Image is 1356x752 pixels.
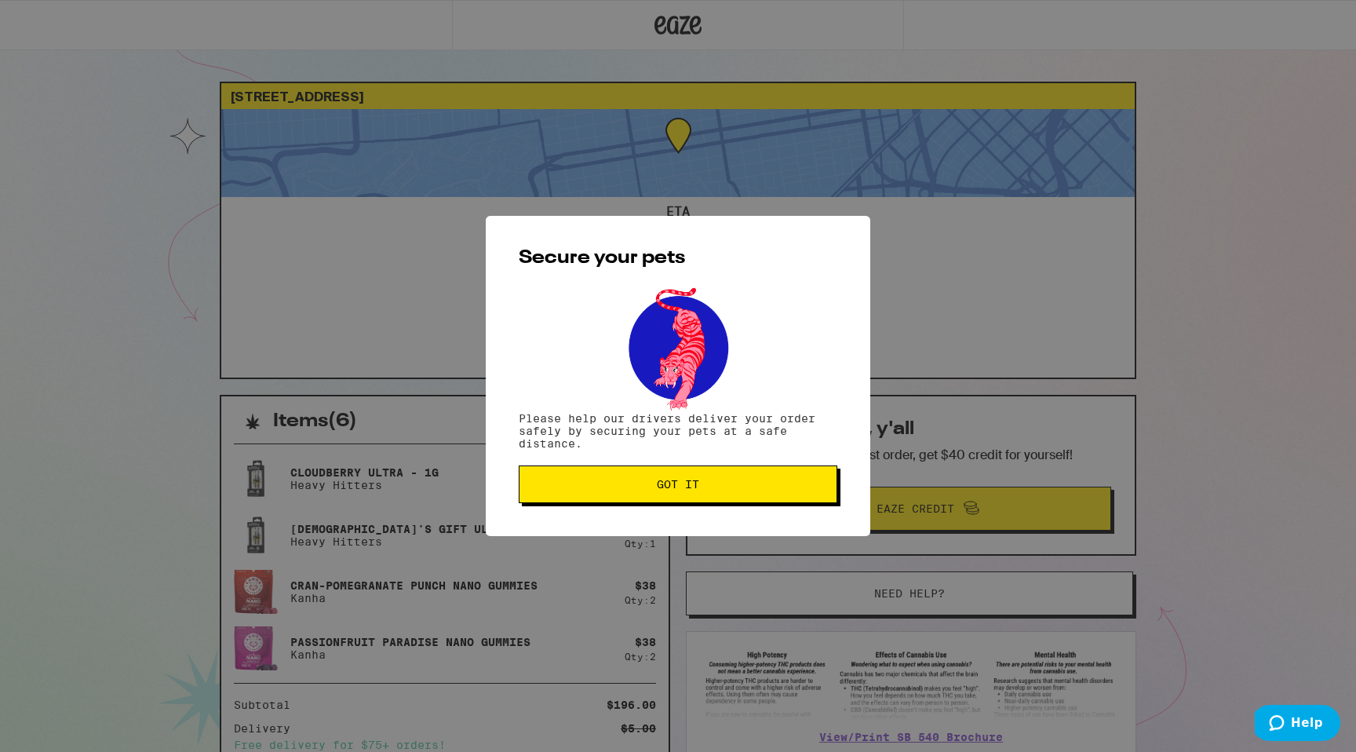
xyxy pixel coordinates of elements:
span: Got it [657,479,699,490]
button: Got it [519,465,837,503]
p: Please help our drivers deliver your order safely by securing your pets at a safe distance. [519,412,837,450]
img: pets [614,283,742,412]
iframe: Opens a widget where you can find more information [1255,705,1340,744]
h2: Secure your pets [519,249,837,268]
